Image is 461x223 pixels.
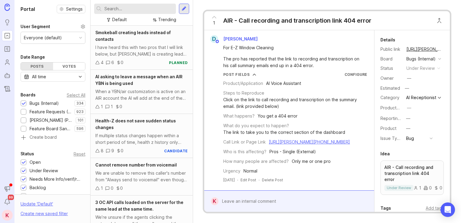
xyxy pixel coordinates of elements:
[32,73,46,80] div: All time
[262,177,283,183] div: Delete Post
[24,34,62,41] div: Everyone (default)
[406,56,436,62] div: Bugs (Internal)
[433,15,445,27] button: Close button
[259,177,259,183] div: ·
[95,30,171,42] span: Smokeball creating leads instead of contacts
[211,197,218,205] div: K
[21,135,85,141] a: Create board
[387,186,411,190] p: under review
[405,45,444,53] a: [URL][PERSON_NAME]
[95,170,188,183] div: We are unable to remove this caller's number from "Always send to voicemail" even though it does ...
[2,17,13,28] a: Ideas
[30,184,46,191] div: Backlog
[223,177,235,183] a: [DATE]
[440,202,455,217] div: Open Intercom Messenger
[2,196,13,207] button: Notifications
[380,160,444,195] a: AIR - Call recording and transcription link 404 errorunder review100
[95,162,177,167] span: Cannot remove number from voicemail
[78,118,84,123] p: 101
[384,164,440,183] p: AIR - Call recording and transcription link 404 error
[30,176,82,183] div: Needs More Info/verif/repro
[266,80,301,87] div: AI Voice Assistant
[91,26,193,70] a: Smokeball creating leads instead of contactsI have heard this with two pros that I will link belo...
[223,122,289,129] div: What do you expect to happen?
[21,201,53,210] div: Update ' Default '
[101,185,103,192] div: 1
[21,5,35,13] h1: Portal
[215,39,219,44] img: member badge
[21,210,68,217] div: Create new saved filter
[380,86,400,90] div: Estimated
[210,35,218,43] div: D
[407,75,411,82] div: —
[30,193,50,199] div: Candidate
[2,210,13,221] button: K
[111,147,114,154] div: 9
[120,185,123,192] div: 0
[345,72,367,77] a: Configure
[223,72,256,77] button: Post Fields
[30,117,73,124] div: [PERSON_NAME] (Public)
[434,186,442,190] div: 0
[2,70,13,81] a: Autopilot
[21,91,36,99] div: Boards
[223,178,235,182] time: [DATE]
[76,109,84,114] p: 923
[101,59,103,66] div: 4
[30,100,59,107] div: Bugs (Internal)
[164,148,188,154] div: candidate
[30,108,72,115] div: Feature Requests (Internal)
[121,59,123,66] div: 0
[169,60,188,65] div: planned
[269,139,350,144] a: [URL][PERSON_NAME][PHONE_NUMBER]
[223,113,255,119] div: What happens?
[380,205,391,212] div: Tags
[414,186,421,190] div: 1
[91,114,193,158] a: Health-Z does not save sudden status changesIf multiple status changes happen within a short peri...
[258,113,297,119] div: You get a 404 error
[405,104,413,112] button: ProductboardID
[91,158,193,196] a: Cannot remove number from voicemailWe are unable to remove this caller's number from "Always send...
[30,125,72,132] div: Feature Board Sandbox [DATE]
[76,101,84,106] p: 334
[380,75,402,82] div: Owner
[2,30,13,41] a: Portal
[21,63,53,70] div: Posts
[292,158,331,165] div: Only me or one pro
[406,115,410,122] div: —
[111,103,113,110] div: 1
[380,150,390,157] div: Idea
[111,185,113,192] div: 0
[403,84,411,92] div: —
[406,135,414,142] div: Bug
[75,74,85,79] svg: toggle icon
[240,177,256,183] div: Edit Post
[101,103,103,110] div: 1
[223,129,345,136] div: The link to take you to the correct section of the dashboard
[66,6,83,12] span: Settings
[101,147,103,154] div: 8
[95,88,188,102] div: When a YBN/air customization is active on an AIR account the AI wll add at the end of the call if...
[2,57,13,68] a: Users
[119,103,122,110] div: 0
[74,152,85,156] div: Reset
[223,158,289,165] div: How many people are affected?
[67,93,85,97] div: Select All
[21,23,50,30] div: User Segment
[121,147,123,154] div: 0
[95,118,176,130] span: Health-Z does not save sudden status changes
[111,59,114,66] div: 6
[213,20,215,26] span: 1
[95,132,188,146] div: If multiple status changes happen within a short period of time, health z history only records th...
[380,105,412,110] label: ProductboardID
[223,16,371,25] div: AIR - Call recording and transcription link 404 error
[243,168,257,174] div: Normal
[95,200,183,212] span: 3 OC API calls loaded on the server for the same lead at the same time.
[380,116,413,121] label: Reporting Team
[223,96,367,110] div: Click on the link to call recording and transcription on the summary email. (link provided below)
[380,36,395,44] div: Details
[380,65,402,72] div: Status
[57,5,85,13] button: Settings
